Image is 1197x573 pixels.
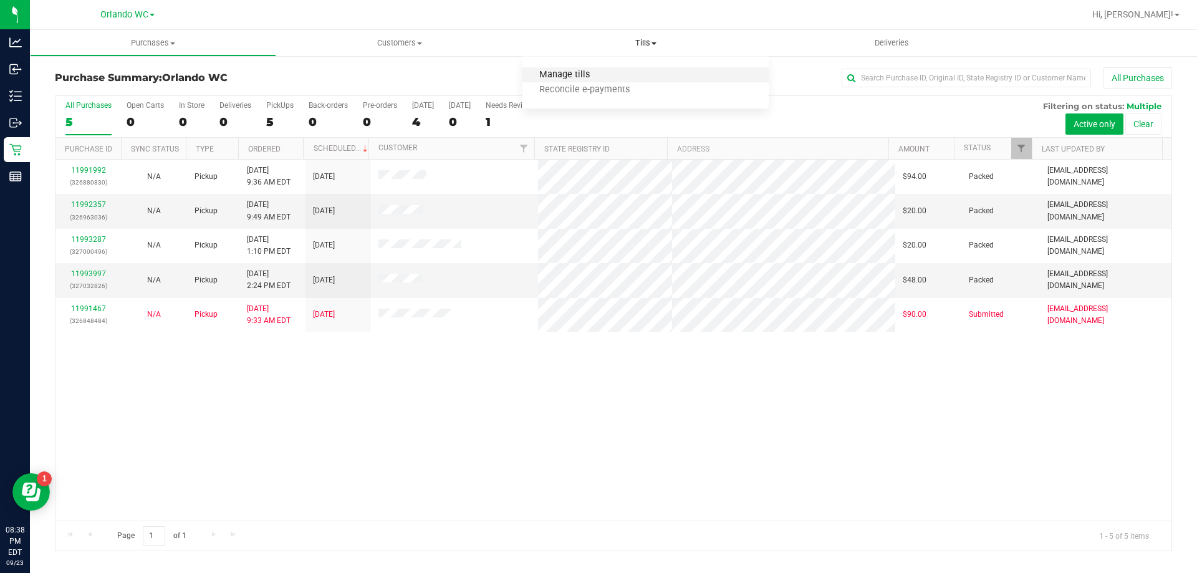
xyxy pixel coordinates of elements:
button: Clear [1125,113,1161,135]
div: Back-orders [309,101,348,110]
span: Packed [969,274,994,286]
span: Page of 1 [107,526,196,546]
a: 11993287 [71,235,106,244]
span: Hi, [PERSON_NAME]! [1092,9,1173,19]
span: $90.00 [903,309,926,320]
span: Orlando WC [100,9,148,20]
div: Deliveries [219,101,251,110]
div: 0 [363,115,397,129]
span: Submitted [969,309,1004,320]
span: Packed [969,239,994,251]
span: Tills [522,37,769,49]
div: [DATE] [412,101,434,110]
th: Address [667,138,888,160]
span: $48.00 [903,274,926,286]
iframe: Resource center [12,473,50,511]
span: $94.00 [903,171,926,183]
span: Deliveries [858,37,926,49]
a: Purchases [30,30,276,56]
span: [DATE] [313,274,335,286]
a: 11993997 [71,269,106,278]
a: Customer [378,143,417,152]
a: Last Updated By [1042,145,1105,153]
p: (327000496) [63,246,113,258]
inline-svg: Outbound [9,117,22,129]
div: In Store [179,101,204,110]
span: Pickup [195,309,218,320]
span: Pickup [195,274,218,286]
p: 09/23 [6,558,24,567]
a: Sync Status [131,145,179,153]
span: Packed [969,171,994,183]
span: [DATE] 2:24 PM EDT [247,268,291,292]
p: (326880830) [63,176,113,188]
span: [DATE] 9:33 AM EDT [247,303,291,327]
button: N/A [147,239,161,251]
button: N/A [147,309,161,320]
span: [EMAIL_ADDRESS][DOMAIN_NAME] [1047,165,1164,188]
p: (326848484) [63,315,113,327]
a: Filter [1011,138,1032,159]
inline-svg: Inventory [9,90,22,102]
span: Multiple [1127,101,1161,111]
a: Customers [276,30,522,56]
p: (327032826) [63,280,113,292]
a: State Registry ID [544,145,610,153]
div: All Purchases [65,101,112,110]
p: (326963036) [63,211,113,223]
span: Reconcile e-payments [522,85,647,95]
div: PickUps [266,101,294,110]
a: Status [964,143,991,152]
div: 0 [127,115,164,129]
span: Pickup [195,171,218,183]
span: $20.00 [903,239,926,251]
span: Not Applicable [147,310,161,319]
span: 1 - 5 of 5 items [1089,526,1159,545]
span: [DATE] 9:49 AM EDT [247,199,291,223]
button: All Purchases [1103,67,1172,89]
iframe: Resource center unread badge [37,471,52,486]
p: 08:38 PM EDT [6,524,24,558]
button: N/A [147,171,161,183]
span: Pickup [195,239,218,251]
span: Pickup [195,205,218,217]
span: Not Applicable [147,241,161,249]
div: 5 [266,115,294,129]
button: Active only [1065,113,1123,135]
span: $20.00 [903,205,926,217]
span: Not Applicable [147,172,161,181]
span: [EMAIL_ADDRESS][DOMAIN_NAME] [1047,268,1164,292]
div: [DATE] [449,101,471,110]
a: Type [196,145,214,153]
span: Orlando WC [162,72,228,84]
inline-svg: Reports [9,170,22,183]
span: [DATE] 9:36 AM EDT [247,165,291,188]
inline-svg: Inbound [9,63,22,75]
div: 4 [412,115,434,129]
a: Deliveries [769,30,1015,56]
div: Needs Review [486,101,532,110]
button: N/A [147,205,161,217]
div: Pre-orders [363,101,397,110]
div: 0 [309,115,348,129]
span: [DATE] [313,239,335,251]
span: [DATE] [313,309,335,320]
div: 0 [179,115,204,129]
span: [EMAIL_ADDRESS][DOMAIN_NAME] [1047,234,1164,258]
div: 0 [219,115,251,129]
inline-svg: Retail [9,143,22,156]
span: [DATE] 1:10 PM EDT [247,234,291,258]
a: 11992357 [71,200,106,209]
input: 1 [143,526,165,546]
span: Packed [969,205,994,217]
span: Manage tills [522,70,607,80]
a: 11991467 [71,304,106,313]
div: 5 [65,115,112,129]
span: Customers [277,37,522,49]
div: 1 [486,115,532,129]
a: Scheduled [314,144,370,153]
inline-svg: Analytics [9,36,22,49]
a: Purchase ID [65,145,112,153]
button: N/A [147,274,161,286]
